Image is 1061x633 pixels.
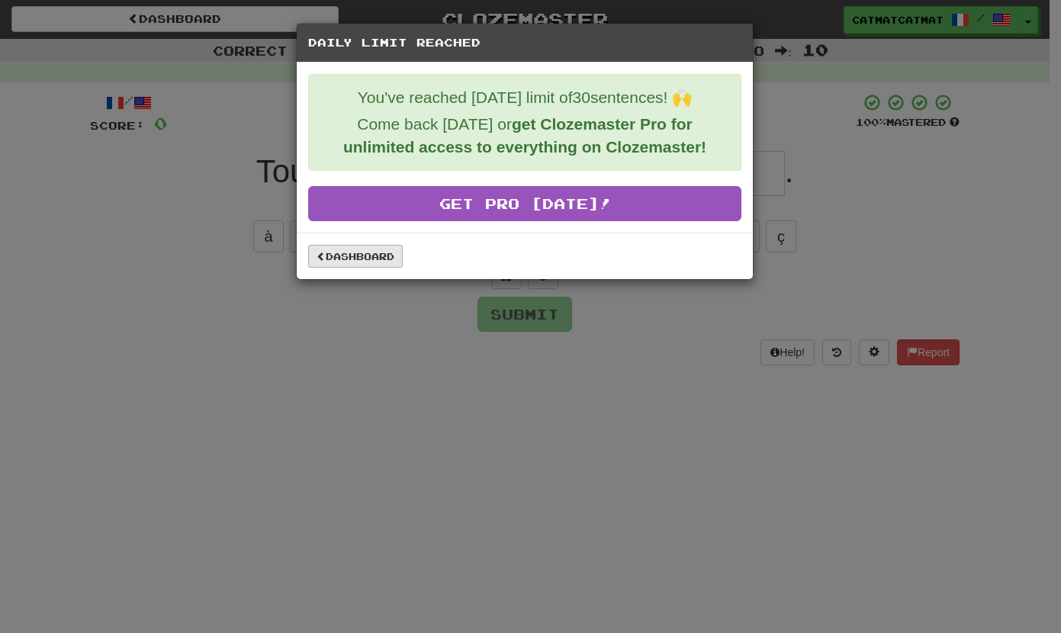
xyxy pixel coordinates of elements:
a: Get Pro [DATE]! [308,186,741,221]
a: Dashboard [308,245,403,268]
strong: get Clozemaster Pro for unlimited access to everything on Clozemaster! [343,115,706,156]
h5: Daily Limit Reached [308,35,741,50]
p: Come back [DATE] or [320,113,729,159]
p: You've reached [DATE] limit of 30 sentences! 🙌 [320,86,729,109]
